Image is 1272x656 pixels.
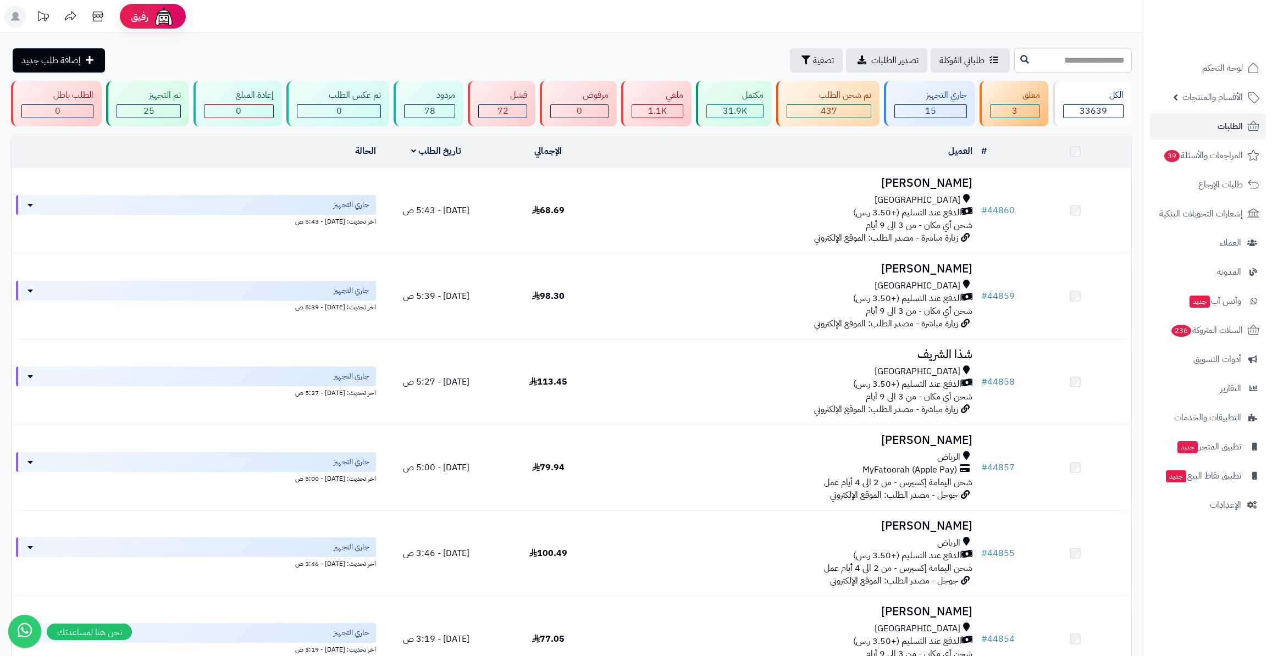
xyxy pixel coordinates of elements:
a: العميل [948,144,972,158]
span: لوحة التحكم [1202,60,1243,76]
div: مكتمل [706,89,764,102]
a: السلات المتروكة236 [1150,317,1265,343]
div: الطلب باطل [21,89,93,102]
span: تصفية [813,54,834,67]
a: #44859 [981,290,1015,303]
span: الدفع عند التسليم (+3.50 ر.س) [853,207,961,219]
a: الطلب باطل 0 [9,81,104,126]
span: [DATE] - 3:46 ص [403,547,469,560]
span: الأقسام والمنتجات [1182,90,1243,105]
img: ai-face.png [153,5,175,27]
span: المدونة [1217,264,1241,280]
span: 1.1K [648,104,667,118]
div: 0 [551,105,607,118]
span: طلبات الإرجاع [1198,177,1243,192]
a: المدونة [1150,259,1265,285]
a: معلق 3 [977,81,1050,126]
span: 33639 [1080,104,1107,118]
span: # [981,461,987,474]
a: الكل33639 [1050,81,1134,126]
a: #44860 [981,204,1015,217]
a: تم عكس الطلب 0 [284,81,391,126]
span: [DATE] - 5:00 ص [403,461,469,474]
span: [GEOGRAPHIC_DATA] [875,365,960,378]
span: 77.05 [532,632,565,646]
span: العملاء [1220,235,1241,251]
span: الإعدادات [1210,497,1241,513]
a: تطبيق المتجرجديد [1150,433,1265,460]
span: 39 [1164,150,1180,162]
div: معلق [990,89,1039,102]
span: الدفع عند التسليم (+3.50 ر.س) [853,635,961,648]
a: تم التجهيز 25 [104,81,191,126]
span: 98.30 [532,290,565,303]
span: 79.94 [532,461,565,474]
span: [DATE] - 5:39 ص [403,290,469,303]
span: شحن اليمامة إكسبرس - من 2 الى 4 أيام عمل [824,562,972,575]
a: مرفوض 0 [538,81,618,126]
div: 0 [204,105,273,118]
span: الدفع عند التسليم (+3.50 ر.س) [853,292,961,305]
a: إعادة المبلغ 0 [191,81,284,126]
a: ملغي 1.1K [619,81,694,126]
a: التقارير [1150,375,1265,402]
span: 68.69 [532,204,565,217]
span: [DATE] - 5:43 ص [403,204,469,217]
div: 31898 [707,105,763,118]
span: رفيق [131,10,148,23]
span: 15 [925,104,936,118]
a: إشعارات التحويلات البنكية [1150,201,1265,227]
a: تطبيق نقاط البيعجديد [1150,463,1265,489]
a: الطلبات [1150,113,1265,140]
span: الرياض [937,451,960,464]
span: شحن أي مكان - من 3 الى 9 أيام [866,304,972,318]
h3: شذا الشريف [609,348,972,361]
a: مكتمل 31.9K [694,81,774,126]
span: التطبيقات والخدمات [1174,410,1241,425]
a: لوحة التحكم [1150,55,1265,81]
span: زيارة مباشرة - مصدر الطلب: الموقع الإلكتروني [814,231,958,244]
a: طلباتي المُوكلة [931,48,1010,73]
div: فشل [478,89,527,102]
span: إشعارات التحويلات البنكية [1159,206,1243,221]
span: جديد [1177,441,1198,453]
a: #44858 [981,375,1015,388]
div: 0 [297,105,380,118]
span: جاري التجهيز [334,199,369,210]
span: شحن اليمامة إكسبرس - من 2 الى 4 أيام عمل [824,476,972,489]
span: # [981,204,987,217]
span: التقارير [1220,381,1241,396]
span: زيارة مباشرة - مصدر الطلب: الموقع الإلكتروني [814,403,958,416]
span: جديد [1166,470,1186,482]
span: 100.49 [529,547,567,560]
div: 437 [787,105,870,118]
span: MyFatoorah (Apple Pay) [862,464,957,476]
span: إضافة طلب جديد [21,54,81,67]
a: طلبات الإرجاع [1150,171,1265,198]
h3: [PERSON_NAME] [609,177,972,190]
a: الإعدادات [1150,492,1265,518]
span: تطبيق نقاط البيع [1165,468,1241,483]
span: شحن أي مكان - من 3 الى 9 أيام [866,390,972,403]
span: جاري التجهيز [334,542,369,553]
span: المراجعات والأسئلة [1163,148,1243,163]
span: 0 [55,104,60,118]
span: الدفع عند التسليم (+3.50 ر.س) [853,378,961,391]
h3: [PERSON_NAME] [609,605,972,618]
div: تم عكس الطلب [297,89,381,102]
img: logo-2.png [1197,31,1262,54]
div: 0 [22,105,93,118]
span: الدفع عند التسليم (+3.50 ر.س) [853,549,961,562]
span: 113.45 [529,375,567,388]
div: اخر تحديث: [DATE] - 3:46 ص [16,557,376,569]
a: وآتس آبجديد [1150,288,1265,314]
h3: [PERSON_NAME] [609,263,972,275]
a: جاري التجهيز 15 [882,81,977,126]
a: تم شحن الطلب 437 [774,81,881,126]
div: 3 [991,105,1039,118]
div: ملغي [632,89,683,102]
a: # [981,144,987,158]
span: 78 [424,104,435,118]
span: الطلبات [1218,119,1243,134]
div: تم التجهيز [117,89,180,102]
